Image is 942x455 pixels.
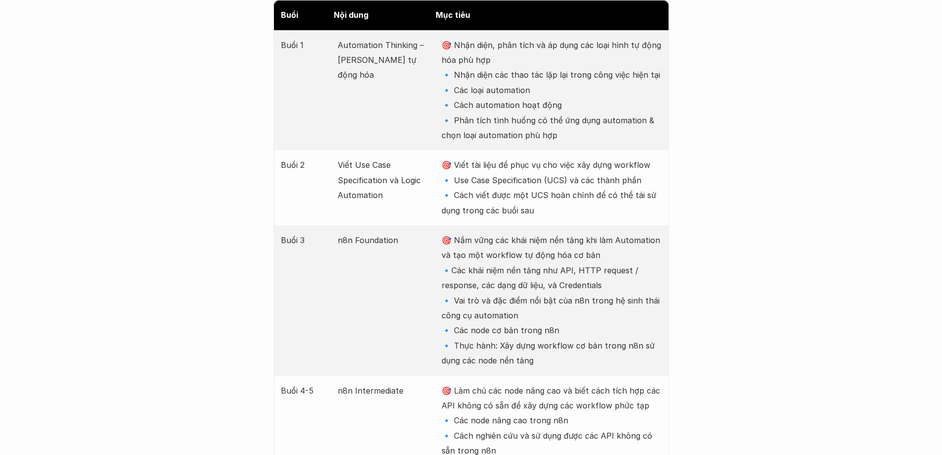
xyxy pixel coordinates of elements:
[338,38,432,83] p: Automation Thinking – [PERSON_NAME] tự động hóa
[338,383,432,398] p: n8n Intermediate
[281,383,328,398] p: Buổi 4-5
[334,10,368,20] strong: Nội dung
[338,157,432,202] p: Viết Use Case Specification và Logic Automation
[442,157,661,218] p: 🎯 Viết tài liệu để phục vụ cho việc xây dựng workflow 🔹 Use Case Specification (UCS) và các thành...
[442,38,661,143] p: 🎯 Nhận diện, phân tích và áp dụng các loại hình tự động hóa phù hợp 🔹 Nhận diện các thao tác lặp ...
[281,38,328,52] p: Buổi 1
[338,233,432,248] p: n8n Foundation
[281,157,328,172] p: Buổi 2
[281,10,298,20] strong: Buổi
[281,233,328,248] p: Buổi 3
[442,233,661,368] p: 🎯 Nắm vững các khái niệm nền tảng khi làm Automation và tạo một workflow tự động hóa cơ bản 🔹Các ...
[436,10,470,20] strong: Mục tiêu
